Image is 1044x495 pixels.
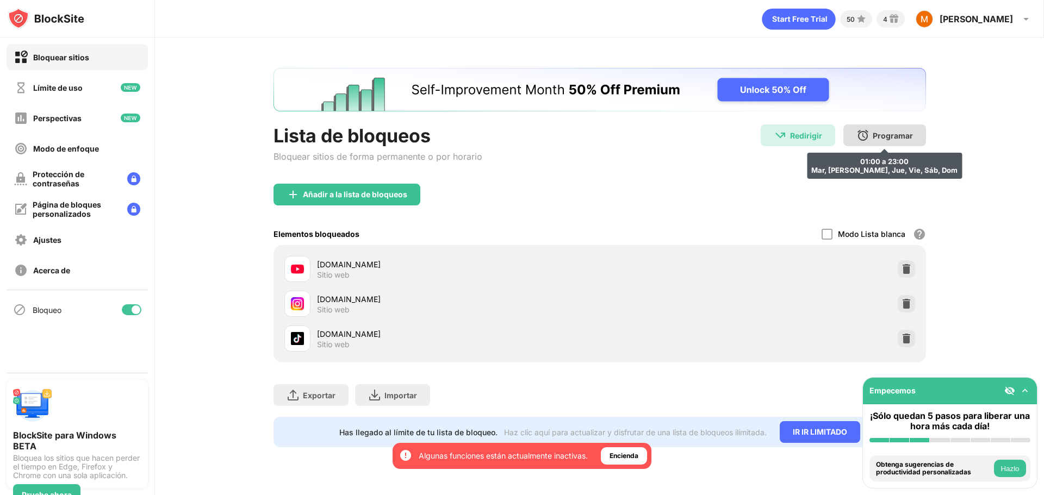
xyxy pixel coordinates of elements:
font: [DOMAIN_NAME] [317,260,381,269]
font: Modo de enfoque [33,144,99,153]
img: favicons [291,332,304,345]
img: eye-not-visible.svg [1004,385,1015,396]
button: Hazlo [994,460,1026,477]
img: reward-small.svg [887,12,900,26]
img: about-off.svg [14,264,28,277]
img: blocking-icon.svg [13,303,26,316]
img: favicons [291,262,304,275]
img: focus-off.svg [14,142,28,155]
font: Haz clic aquí para actualizar y disfrutar de una lista de bloqueos ilimitada. [504,428,767,437]
img: ACg8ocKIEjhVIXN86QB2jN7XnMxC4ozAWoyNIAF9h9cpW7jBc0etGg=s96-c [916,10,933,28]
font: Página de bloques personalizados [33,200,101,218]
font: Elementos bloqueados [274,229,359,239]
img: error-circle-white.svg [399,449,412,462]
img: push-desktop.svg [13,386,52,425]
img: new-icon.svg [121,83,140,92]
div: animación [762,8,836,30]
font: Obtenga sugerencias de productividad personalizadas [876,460,971,476]
font: BlockSite para Windows BETA [13,430,116,452]
img: points-small.svg [855,12,868,26]
img: settings-off.svg [14,233,28,247]
font: Sitio web [317,270,350,279]
font: Mar, [PERSON_NAME], Jue, Vie, Sáb, Dom [811,166,958,174]
font: Redirigir [790,131,822,140]
font: Empecemos [869,386,916,395]
font: Sitio web [317,305,350,314]
font: Añadir a la lista de bloqueos [303,190,407,199]
font: Programar [873,131,913,140]
font: Perspectivas [33,114,82,123]
font: Bloqueo [33,305,61,315]
img: logo-blocksite.svg [8,8,84,29]
font: [DOMAIN_NAME] [317,329,381,339]
font: Modo Lista blanca [838,229,905,239]
font: 4 [883,15,887,23]
font: Exportar [303,391,335,400]
img: password-protection-off.svg [14,172,27,185]
font: Protección de contraseñas [33,170,84,188]
img: favicons [291,297,304,310]
img: lock-menu.svg [127,203,140,216]
img: insights-off.svg [14,111,28,125]
font: [PERSON_NAME] [940,14,1013,24]
img: lock-menu.svg [127,172,140,185]
font: ¡Sólo quedan 5 pasos para liberar una hora más cada día! [870,410,1030,431]
font: Importar [384,391,417,400]
font: Bloquear sitios de forma permanente o por horario [274,151,482,162]
font: 50 [847,15,855,23]
font: [DOMAIN_NAME] [317,295,381,304]
font: Límite de uso [33,83,83,92]
font: Algunas funciones están actualmente inactivas. [419,451,588,460]
font: Acerca de [33,266,70,275]
font: Hazlo [1000,465,1019,473]
font: Ajustes [33,235,61,245]
img: block-on.svg [14,51,28,64]
font: Lista de bloqueos [274,124,431,147]
img: new-icon.svg [121,114,140,122]
iframe: Bandera [274,68,926,111]
font: Bloquear sitios [33,53,89,62]
img: omni-setup-toggle.svg [1020,385,1030,396]
font: Encienda [610,452,638,460]
img: customize-block-page-off.svg [14,203,27,216]
font: 01:00 a 23:00 [860,157,909,166]
img: time-usage-off.svg [14,81,28,95]
font: IR IR LIMITADO [793,427,847,436]
font: Bloquea los sitios que hacen perder el tiempo en Edge, Firefox y Chrome con una sola aplicación. [13,453,140,480]
font: Sitio web [317,340,350,349]
font: Has llegado al límite de tu lista de bloqueo. [339,428,498,437]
